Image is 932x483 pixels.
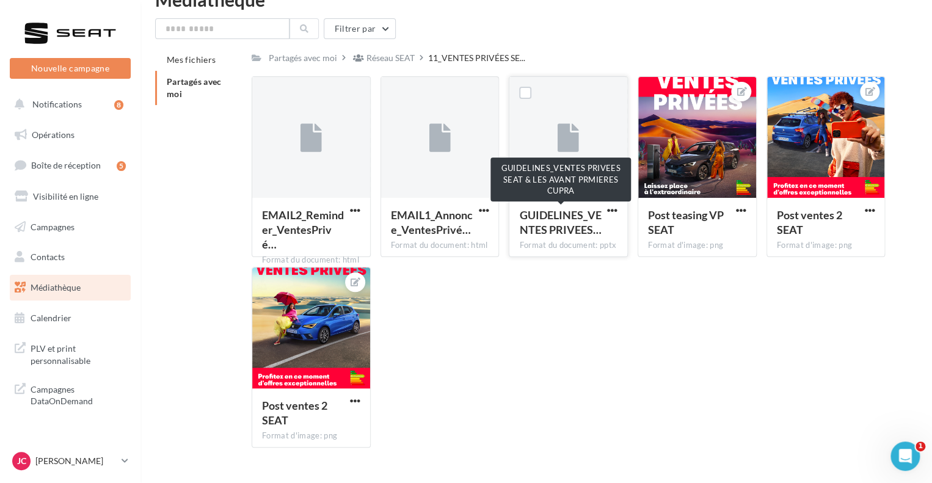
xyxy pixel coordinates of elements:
span: Campagnes DataOnDemand [31,381,126,407]
iframe: Intercom live chat [890,441,920,471]
div: Réseau SEAT [366,52,415,64]
span: Calendrier [31,313,71,323]
span: Médiathèque [31,282,81,292]
span: PLV et print personnalisable [31,340,126,366]
span: Mes fichiers [167,54,216,65]
a: Campagnes [7,214,133,240]
span: Campagnes [31,221,75,231]
a: Visibilité en ligne [7,184,133,209]
div: Format du document: html [262,255,360,266]
span: Post ventes 2 SEAT [262,399,327,427]
span: Opérations [32,129,75,140]
a: Calendrier [7,305,133,331]
span: GUIDELINES_VENTES PRIVEES SEAT & LES AVANT PRMIERES CUPRA [519,208,601,236]
a: JC [PERSON_NAME] [10,449,131,473]
span: Visibilité en ligne [33,191,98,202]
a: Contacts [7,244,133,270]
button: Filtrer par [324,18,396,39]
div: Format d'image: png [648,240,746,251]
button: Notifications 8 [7,92,128,117]
div: Format du document: html [391,240,489,251]
a: Boîte de réception5 [7,152,133,178]
span: EMAIL2_Reminder_VentesPrivées_SEAT [262,208,344,251]
button: Nouvelle campagne [10,58,131,79]
span: EMAIL1_Annonce_VentesPrivées_SEAT [391,208,473,236]
a: Opérations [7,122,133,148]
a: PLV et print personnalisable [7,335,133,371]
span: Boîte de réception [31,160,101,170]
div: GUIDELINES_VENTES PRIVEES SEAT & LES AVANT PRMIERES CUPRA [490,158,631,202]
span: Partagés avec moi [167,76,222,99]
p: [PERSON_NAME] [35,455,117,467]
span: Post ventes 2 SEAT [777,208,842,236]
span: Post teasing VP SEAT [648,208,724,236]
span: JC [17,455,26,467]
div: 8 [114,100,123,110]
div: Format d'image: png [777,240,875,251]
a: Médiathèque [7,275,133,300]
div: Partagés avec moi [269,52,337,64]
div: Format d'image: png [262,430,360,441]
span: 1 [916,441,925,451]
div: Format du document: pptx [519,240,617,251]
a: Campagnes DataOnDemand [7,376,133,412]
span: Contacts [31,252,65,262]
span: Notifications [32,99,82,109]
div: 5 [117,161,126,171]
span: 11_VENTES PRIVÉES SE... [428,52,525,64]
